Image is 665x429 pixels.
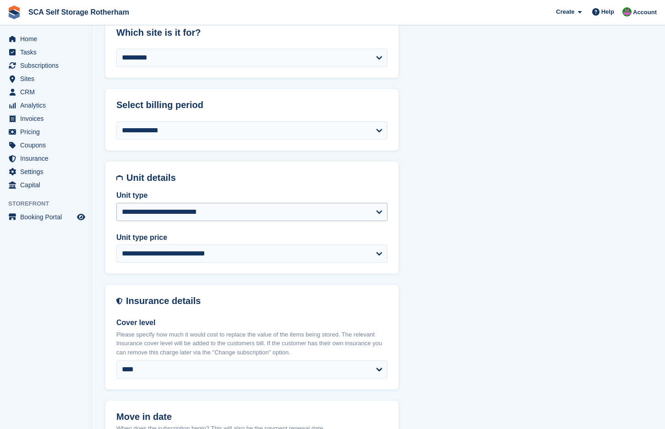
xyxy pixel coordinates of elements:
span: Analytics [20,99,75,112]
img: Sarah Race [622,7,632,16]
span: CRM [20,86,75,98]
img: unit-details-icon-595b0c5c156355b767ba7b61e002efae458ec76ed5ec05730b8e856ff9ea34a9.svg [116,173,123,183]
a: menu [5,72,87,85]
a: menu [5,46,87,59]
a: menu [5,211,87,223]
label: Unit type price [116,232,387,243]
a: menu [5,33,87,45]
a: menu [5,165,87,178]
img: insurance-details-icon-731ffda60807649b61249b889ba3c5e2b5c27d34e2e1fb37a309f0fde93ff34a.svg [116,296,122,306]
h2: Move in date [116,412,387,422]
a: SCA Self Storage Rotherham [25,5,133,20]
span: Capital [20,179,75,191]
a: menu [5,86,87,98]
span: Sites [20,72,75,85]
span: Invoices [20,112,75,125]
span: Tasks [20,46,75,59]
span: Insurance [20,152,75,165]
h2: Which site is it for? [116,27,387,38]
a: menu [5,99,87,112]
span: Storefront [8,199,91,208]
span: Create [556,7,574,16]
h2: Insurance details [126,296,387,306]
h2: Select billing period [116,100,387,110]
a: Preview store [76,212,87,223]
span: Account [633,8,657,17]
label: Cover level [116,317,387,328]
span: Coupons [20,139,75,152]
a: menu [5,112,87,125]
span: Booking Portal [20,211,75,223]
img: stora-icon-8386f47178a22dfd0bd8f6a31ec36ba5ce8667c1dd55bd0f319d3a0aa187defe.svg [7,5,21,19]
span: Subscriptions [20,59,75,72]
p: Please specify how much it would cost to replace the value of the items being stored. The relevan... [116,330,387,357]
span: Help [601,7,614,16]
a: menu [5,125,87,138]
a: menu [5,59,87,72]
a: menu [5,179,87,191]
span: Settings [20,165,75,178]
span: Pricing [20,125,75,138]
label: Unit type [116,190,387,201]
a: menu [5,139,87,152]
a: menu [5,152,87,165]
h2: Unit details [126,173,387,183]
span: Home [20,33,75,45]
